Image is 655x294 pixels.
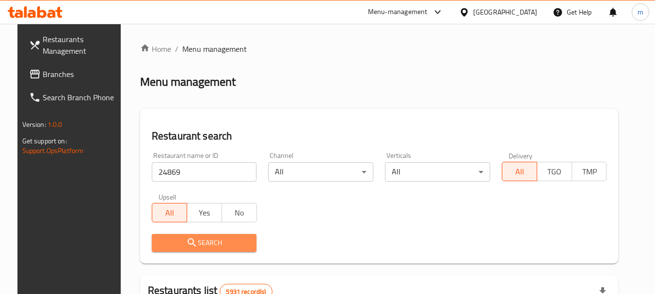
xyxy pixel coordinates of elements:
button: TMP [572,162,607,181]
li: / [175,43,178,55]
a: Support.OpsPlatform [22,144,84,157]
span: 1.0.0 [48,118,63,131]
button: No [222,203,257,222]
button: Yes [187,203,222,222]
button: TGO [537,162,572,181]
span: All [506,165,533,179]
span: Get support on: [22,135,67,147]
div: Menu-management [368,6,428,18]
div: [GEOGRAPHIC_DATA] [473,7,537,17]
span: Version: [22,118,46,131]
button: All [502,162,537,181]
input: Search for restaurant name or ID.. [152,162,257,182]
span: TMP [576,165,603,179]
span: TGO [541,165,568,179]
span: m [638,7,643,17]
span: Yes [191,206,218,220]
span: No [226,206,253,220]
span: Search Branch Phone [43,92,119,103]
span: Branches [43,68,119,80]
span: Restaurants Management [43,33,119,57]
div: All [268,162,373,182]
h2: Restaurant search [152,129,607,143]
label: Delivery [509,152,533,159]
nav: breadcrumb [140,43,619,55]
a: Search Branch Phone [21,86,127,109]
span: Menu management [182,43,247,55]
button: All [152,203,187,222]
a: Branches [21,62,127,86]
a: Restaurants Management [21,28,127,62]
span: All [156,206,183,220]
h2: Menu management [140,74,236,90]
span: Search [160,237,249,249]
label: Upsell [159,193,176,200]
div: All [385,162,490,182]
a: Home [140,43,171,55]
button: Search [152,234,257,252]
